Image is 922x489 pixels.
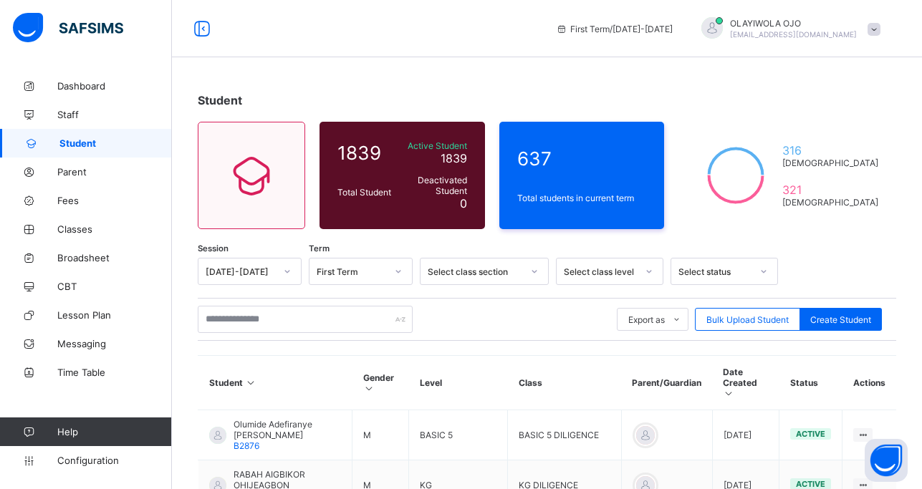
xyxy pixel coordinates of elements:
div: OLAYIWOLAOJO [687,17,888,41]
span: CBT [57,281,172,292]
span: Configuration [57,455,171,466]
td: BASIC 5 [409,410,508,460]
th: Class [508,356,621,410]
span: [EMAIL_ADDRESS][DOMAIN_NAME] [730,30,857,39]
td: M [352,410,409,460]
span: 0 [460,196,467,210]
span: Total students in current term [517,193,647,203]
div: Select status [678,266,751,277]
th: Student [198,356,352,410]
i: Sort in Ascending Order [245,377,257,388]
span: Term [309,243,330,253]
i: Sort in Ascending Order [363,383,375,394]
span: Deactivated Student [398,175,467,196]
span: 1839 [337,142,391,164]
th: Date Created [712,356,779,410]
span: Help [57,426,171,437]
span: OLAYIWOLA OJO [730,18,857,29]
i: Sort in Ascending Order [723,388,735,399]
span: active [796,479,825,489]
span: Bulk Upload Student [706,314,789,325]
span: Fees [57,195,172,206]
span: active [796,429,825,439]
span: Olumide Adefiranye [PERSON_NAME] [234,419,341,440]
span: Classes [57,223,172,235]
span: 321 [782,183,878,197]
th: Parent/Guardian [621,356,712,410]
span: Session [198,243,229,253]
div: Total Student [334,183,395,201]
span: Active Student [398,140,467,151]
span: Export as [628,314,665,325]
div: First Term [317,266,386,277]
span: 637 [517,147,647,170]
span: 1839 [441,151,467,165]
th: Actions [842,356,896,410]
th: Level [409,356,508,410]
button: Open asap [865,439,908,482]
div: Select class level [564,266,637,277]
th: Status [779,356,842,410]
span: Dashboard [57,80,172,92]
span: [DEMOGRAPHIC_DATA] [782,197,878,208]
th: Gender [352,356,409,410]
span: Staff [57,109,172,120]
span: Student [59,137,172,149]
span: 316 [782,143,878,158]
span: session/term information [556,24,673,34]
span: Messaging [57,338,172,349]
span: [DEMOGRAPHIC_DATA] [782,158,878,168]
div: Select class section [428,266,522,277]
span: Create Student [810,314,871,325]
td: [DATE] [712,410,779,460]
img: safsims [13,13,123,43]
span: B2876 [234,440,259,451]
span: Broadsheet [57,252,172,263]
td: BASIC 5 DILIGENCE [508,410,621,460]
span: Time Table [57,367,172,378]
span: Parent [57,166,172,178]
span: Lesson Plan [57,309,172,321]
div: [DATE]-[DATE] [206,266,275,277]
span: Student [198,93,242,107]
